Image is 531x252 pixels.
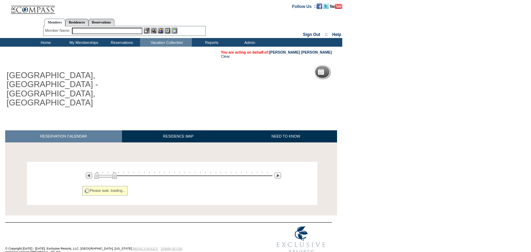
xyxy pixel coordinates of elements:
a: Clear [221,54,230,58]
a: Members [44,19,65,26]
a: Become our fan on Facebook [317,4,322,8]
a: Reservations [88,19,114,26]
h5: Reservation Calendar [327,70,380,74]
img: Subscribe to our YouTube Channel [330,4,342,9]
td: Vacation Collection [140,38,192,47]
img: Reservations [165,28,170,34]
td: Reports [192,38,230,47]
span: You are acting on behalf of: [221,50,332,54]
td: Home [26,38,64,47]
img: Previous [86,172,92,179]
a: NEED TO KNOW [234,130,337,142]
h1: [GEOGRAPHIC_DATA], [GEOGRAPHIC_DATA] - [GEOGRAPHIC_DATA], [GEOGRAPHIC_DATA] [5,69,160,109]
a: Residences [65,19,88,26]
a: Follow us on Twitter [323,4,329,8]
a: Sign Out [303,32,320,37]
div: Member Name: [45,28,72,34]
img: spinner2.gif [84,188,90,194]
a: TERMS OF USE [161,247,183,250]
td: My Memberships [64,38,102,47]
img: Next [274,172,281,179]
img: Become our fan on Facebook [317,3,322,9]
img: b_calculator.gif [171,28,177,34]
div: Please wait, loading... [82,186,128,196]
a: PRIVACY POLICY [133,247,158,250]
td: Follow Us :: [292,3,317,9]
a: [PERSON_NAME] [PERSON_NAME] [269,50,332,54]
td: Admin [230,38,268,47]
span: :: [325,32,328,37]
img: View [151,28,157,34]
td: Reservations [102,38,140,47]
img: b_edit.gif [144,28,150,34]
a: RESERVATION CALENDAR [5,130,122,142]
img: Follow us on Twitter [323,3,329,9]
a: RESIDENCE MAP [122,130,235,142]
a: Subscribe to our YouTube Channel [330,4,342,8]
img: Impersonate [158,28,164,34]
a: Help [332,32,341,37]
